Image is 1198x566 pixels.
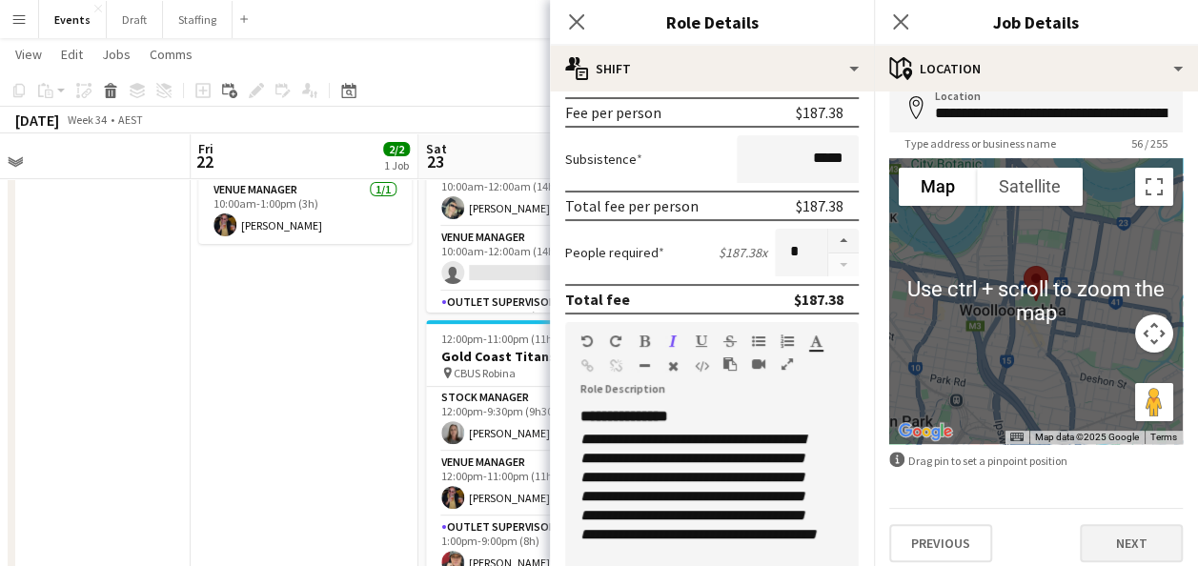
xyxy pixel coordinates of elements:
span: Fri [198,140,213,157]
div: Drag pin to set a pinpoint position [889,452,1183,470]
button: Italic [666,334,680,349]
div: [DATE] [15,111,59,130]
button: Ordered List [781,334,794,349]
label: Subsistence [565,151,642,168]
button: Undo [580,334,594,349]
button: Map camera controls [1135,314,1173,353]
h3: Role Details [550,10,874,34]
h3: Gold Coast Titans [426,348,640,365]
button: Events [39,1,107,38]
app-card-role: Stock Manager1/110:00am-12:00am (14h)[PERSON_NAME] [426,162,640,227]
a: Edit [53,42,91,67]
button: Show street map [899,168,977,206]
div: Total fee per person [565,196,699,215]
label: People required [565,244,664,261]
span: Sat [426,140,447,157]
app-card-role: Venue Manager1/112:00pm-11:00pm (11h)[PERSON_NAME] [426,452,640,516]
button: Fullscreen [781,356,794,372]
div: Total fee [565,290,630,309]
div: $187.38 [796,103,843,122]
span: 22 [195,151,213,172]
app-card-role: Stock Manager1/112:00pm-9:30pm (9h30m)[PERSON_NAME] [426,387,640,452]
button: Increase [828,229,859,253]
button: Next [1080,524,1183,562]
button: Underline [695,334,708,349]
app-card-role: Venue Manager0/110:00am-12:00am (14h) [426,227,640,292]
button: Bold [638,334,651,349]
button: Paste as plain text [723,356,737,372]
button: Redo [609,334,622,349]
div: Location [874,46,1198,91]
span: Map data ©2025 Google [1035,432,1139,442]
div: Shift [550,46,874,91]
button: Drag Pegman onto the map to open Street View [1135,383,1173,421]
span: Edit [61,46,83,63]
img: Google [894,419,957,444]
app-card-role: Venue Manager1/110:00am-1:00pm (3h)[PERSON_NAME] [198,179,412,244]
span: Week 34 [63,112,111,127]
div: $187.38 [796,196,843,215]
span: Type address or business name [889,136,1071,151]
a: Terms [1150,432,1177,442]
a: Comms [142,42,200,67]
app-card-role: Outlet Supervisor0/212:00pm-11:30pm (11h30m) [426,292,640,384]
div: 1 Job [384,158,409,172]
button: Keyboard shortcuts [1010,431,1024,444]
button: HTML Code [695,358,708,374]
div: $187.38 [794,290,843,309]
span: CBUS Robina [454,366,516,380]
span: 2/2 [383,142,410,156]
h3: Job Details [874,10,1198,34]
button: Strikethrough [723,334,737,349]
div: Fee per person [565,103,661,122]
button: Staffing [163,1,233,38]
div: AEST [118,112,143,127]
button: Unordered List [752,334,765,349]
button: Horizontal Line [638,358,651,374]
button: Text Color [809,334,822,349]
span: Jobs [102,46,131,63]
button: Clear Formatting [666,358,680,374]
button: Show satellite imagery [977,168,1083,206]
button: Previous [889,524,992,562]
button: Insert video [752,356,765,372]
button: Draft [107,1,163,38]
a: View [8,42,50,67]
a: Jobs [94,42,138,67]
span: View [15,46,42,63]
span: 12:00pm-11:00pm (11h) [441,332,557,346]
button: Toggle fullscreen view [1135,168,1173,206]
span: 56 / 255 [1116,136,1183,151]
span: 23 [423,151,447,172]
span: Comms [150,46,193,63]
div: $187.38 x [719,244,767,261]
a: Open this area in Google Maps (opens a new window) [894,419,957,444]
